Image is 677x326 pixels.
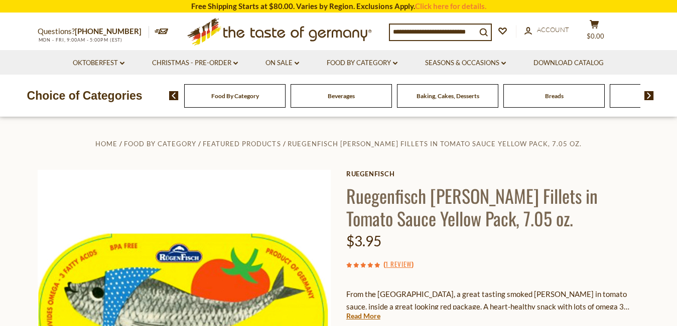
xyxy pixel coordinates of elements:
span: $3.95 [346,232,381,249]
span: MON - FRI, 9:00AM - 5:00PM (EST) [38,37,123,43]
img: previous arrow [169,91,179,100]
a: Oktoberfest [73,58,124,69]
a: Ruegenfisch [346,170,640,178]
a: Ruegenfisch [PERSON_NAME] Fillets in Tomato Sauce Yellow Pack, 7.05 oz. [288,140,582,148]
p: From the [GEOGRAPHIC_DATA], a great tasting smoked [PERSON_NAME] in tomato sauce, inside a great ... [346,288,640,313]
a: Seasons & Occasions [425,58,506,69]
h1: Ruegenfisch [PERSON_NAME] Fillets in Tomato Sauce Yellow Pack, 7.05 oz. [346,184,640,229]
a: Account [524,25,569,36]
a: Featured Products [203,140,281,148]
a: Breads [545,92,564,100]
a: Baking, Cakes, Desserts [417,92,479,100]
a: 1 Review [385,259,412,270]
a: Home [95,140,117,148]
a: Read More [346,311,380,321]
a: Download Catalog [533,58,604,69]
span: $0.00 [587,32,604,40]
p: Questions? [38,25,149,38]
a: Click here for details. [415,2,486,11]
a: Food By Category [327,58,397,69]
a: Christmas - PRE-ORDER [152,58,238,69]
span: Account [537,26,569,34]
a: Food By Category [124,140,196,148]
a: Beverages [328,92,355,100]
img: next arrow [644,91,654,100]
a: [PHONE_NUMBER] [75,27,142,36]
a: On Sale [265,58,299,69]
button: $0.00 [580,20,610,45]
span: ( ) [383,259,414,269]
a: Food By Category [211,92,259,100]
